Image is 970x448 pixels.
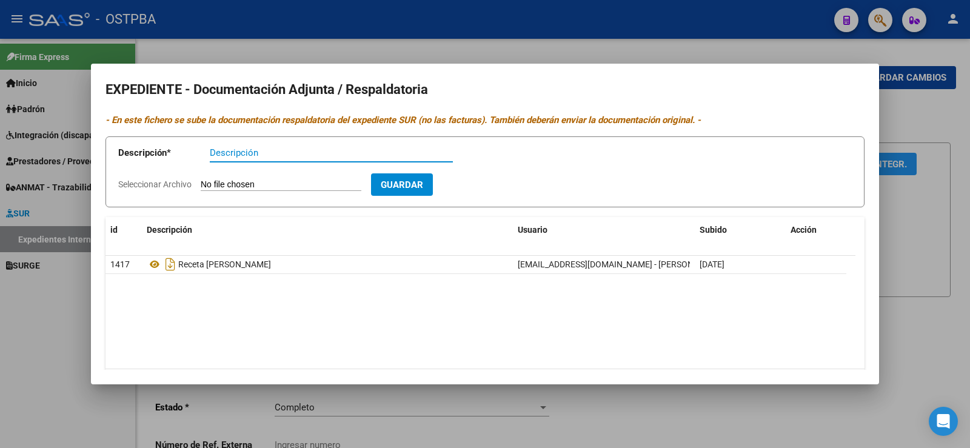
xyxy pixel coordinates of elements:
[118,179,192,189] span: Seleccionar Archivo
[381,179,423,190] span: Guardar
[791,225,817,235] span: Acción
[147,225,192,235] span: Descripción
[371,173,433,196] button: Guardar
[105,369,865,400] div: 1 total
[518,225,547,235] span: Usuario
[518,259,723,269] span: [EMAIL_ADDRESS][DOMAIN_NAME] - [PERSON_NAME]
[162,255,178,274] i: Descargar documento
[110,259,130,269] span: 1417
[178,259,271,269] span: Receta [PERSON_NAME]
[118,146,210,160] p: Descripción
[105,217,142,243] datatable-header-cell: id
[929,407,958,436] div: Open Intercom Messenger
[142,217,513,243] datatable-header-cell: Descripción
[513,217,695,243] datatable-header-cell: Usuario
[786,217,846,243] datatable-header-cell: Acción
[110,225,118,235] span: id
[105,115,701,125] i: - En este fichero se sube la documentación respaldatoria del expediente SUR (no las facturas). Ta...
[700,225,727,235] span: Subido
[695,217,786,243] datatable-header-cell: Subido
[105,78,865,101] h2: EXPEDIENTE - Documentación Adjunta / Respaldatoria
[700,259,724,269] span: [DATE]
